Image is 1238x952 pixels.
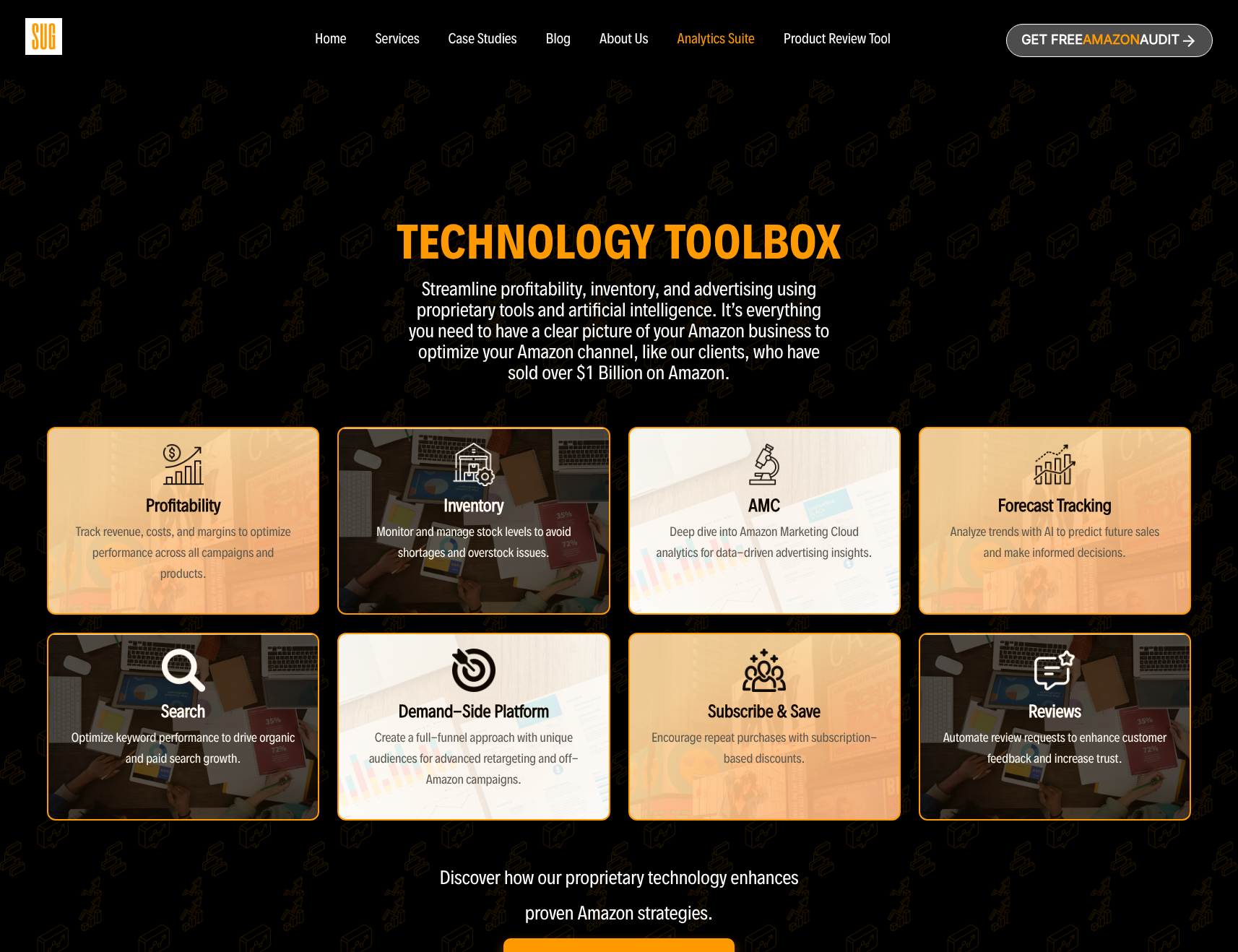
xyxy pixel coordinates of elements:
[402,867,836,888] p: Discover how our proprietary technology enhances
[546,32,571,48] a: Blog
[402,279,836,384] p: Streamline profitability, inventory, and advertising using proprietary tools and artificial intel...
[449,32,517,48] a: Case Studies
[1006,24,1213,57] a: Get freeAmazonAudit
[25,18,62,55] img: Sug
[784,32,891,48] a: Product Review Tool
[1083,33,1140,48] span: Amazon
[678,32,755,48] a: Analytics Suite
[315,32,346,48] a: Home
[599,32,649,48] a: About Us
[402,903,836,924] p: proven Amazon strategies.
[375,32,419,48] a: Services
[397,212,841,272] strong: Technology Toolbox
